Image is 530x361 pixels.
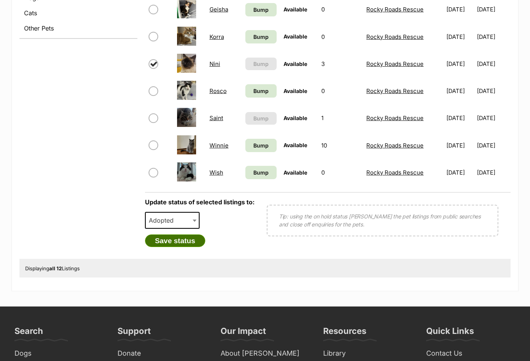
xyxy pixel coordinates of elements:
td: [DATE] [477,159,510,186]
a: Bump [245,30,276,43]
span: Available [284,6,307,13]
a: Bump [245,166,276,179]
a: Wish [209,169,223,176]
strong: all 12 [49,265,62,271]
h3: Support [118,326,151,341]
span: Bump [253,141,269,149]
td: 10 [318,132,362,159]
td: 3 [318,51,362,77]
p: Tip: using the on hold status [PERSON_NAME] the pet listings from public searches and close off e... [279,212,486,228]
td: [DATE] [477,51,510,77]
a: Contact Us [423,348,519,359]
a: Rocky Roads Rescue [366,60,424,67]
label: Update status of selected listings to: [145,198,255,206]
span: Bump [253,87,269,95]
button: Bump [245,58,276,70]
a: Nini [209,60,220,67]
td: 1 [318,105,362,131]
td: [DATE] [477,105,510,131]
a: Geisha [209,6,228,13]
a: Rocky Roads Rescue [366,33,424,40]
td: [DATE] [443,159,476,186]
td: 0 [318,78,362,104]
a: Donate [114,348,210,359]
span: Adopted [146,215,181,226]
button: Bump [245,112,276,125]
a: Rocky Roads Rescue [366,6,424,13]
td: [DATE] [443,132,476,159]
a: Cats [19,6,137,20]
a: Bump [245,139,276,152]
span: Available [284,142,307,148]
span: Bump [253,33,269,41]
span: Available [284,61,307,67]
a: Other Pets [19,21,137,35]
a: Rocky Roads Rescue [366,169,424,176]
td: [DATE] [443,78,476,104]
span: Bump [253,60,269,68]
td: [DATE] [443,51,476,77]
span: Bump [253,114,269,122]
a: Rocky Roads Rescue [366,142,424,149]
a: Rocky Roads Rescue [366,114,424,122]
span: Available [284,115,307,121]
a: Winnie [209,142,229,149]
td: [DATE] [477,78,510,104]
span: Bump [253,168,269,176]
span: Available [284,33,307,40]
td: 0 [318,24,362,50]
span: Adopted [145,212,200,229]
a: Dogs [11,348,107,359]
span: Available [284,169,307,176]
td: [DATE] [477,24,510,50]
td: [DATE] [443,24,476,50]
span: Displaying Listings [25,265,80,271]
h3: Resources [323,326,366,341]
a: About [PERSON_NAME] [217,348,313,359]
h3: Our Impact [221,326,266,341]
a: Korra [209,33,224,40]
a: Bump [245,84,276,98]
a: Rosco [209,87,227,95]
span: Available [284,88,307,94]
a: Library [320,348,416,359]
td: [DATE] [443,105,476,131]
a: Bump [245,3,276,16]
a: Saint [209,114,223,122]
h3: Search [14,326,43,341]
a: Rocky Roads Rescue [366,87,424,95]
span: Bump [253,6,269,14]
button: Save status [145,234,205,247]
td: 0 [318,159,362,186]
h3: Quick Links [426,326,474,341]
td: [DATE] [477,132,510,159]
